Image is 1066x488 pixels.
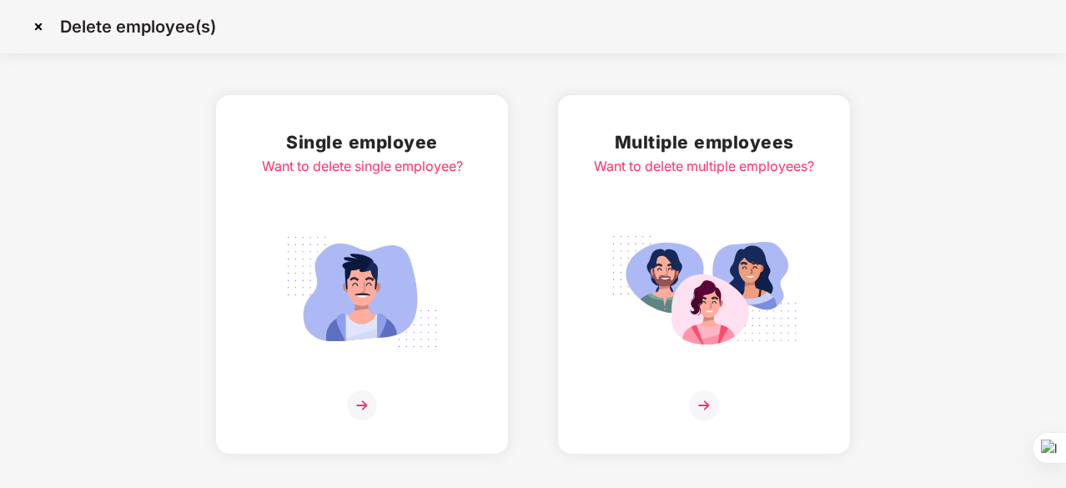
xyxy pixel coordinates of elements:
[269,227,455,357] img: svg+xml;base64,PHN2ZyB4bWxucz0iaHR0cDovL3d3dy53My5vcmcvMjAwMC9zdmciIGlkPSJTaW5nbGVfZW1wbG95ZWUiIH...
[689,390,719,420] img: svg+xml;base64,PHN2ZyB4bWxucz0iaHR0cDovL3d3dy53My5vcmcvMjAwMC9zdmciIHdpZHRoPSIzNiIgaGVpZ2h0PSIzNi...
[594,128,814,156] h2: Multiple employees
[25,13,52,40] img: svg+xml;base64,PHN2ZyBpZD0iQ3Jvc3MtMzJ4MzIiIHhtbG5zPSJodHRwOi8vd3d3LnczLm9yZy8yMDAwL3N2ZyIgd2lkdG...
[262,156,463,177] div: Want to delete single employee?
[262,128,463,156] h2: Single employee
[594,156,814,177] div: Want to delete multiple employees?
[611,227,797,357] img: svg+xml;base64,PHN2ZyB4bWxucz0iaHR0cDovL3d3dy53My5vcmcvMjAwMC9zdmciIGlkPSJNdWx0aXBsZV9lbXBsb3llZS...
[347,390,377,420] img: svg+xml;base64,PHN2ZyB4bWxucz0iaHR0cDovL3d3dy53My5vcmcvMjAwMC9zdmciIHdpZHRoPSIzNiIgaGVpZ2h0PSIzNi...
[60,17,216,37] p: Delete employee(s)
